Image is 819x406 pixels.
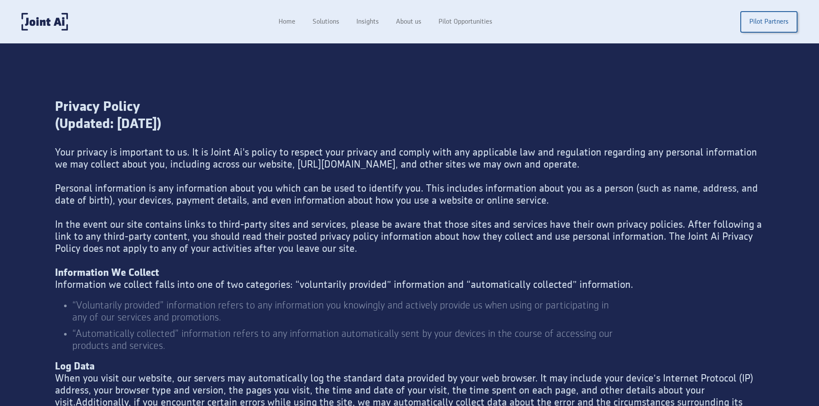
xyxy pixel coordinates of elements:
li: “Automatically collected” information refers to any information automatically sent by your device... [72,328,622,352]
div: Privacy Policy (Updated: [DATE]) [55,98,764,147]
div: Your privacy is important to us. It is Joint Ai's policy to respect your privacy and comply with ... [55,147,764,291]
a: Home [270,14,304,30]
a: About us [387,14,430,30]
a: home [21,13,68,31]
a: Pilot Opportunities [430,14,501,30]
a: Solutions [304,14,348,30]
a: Pilot Partners [740,11,798,33]
strong: Log Data [55,361,95,372]
strong: Information We Collect [55,268,159,278]
li: “Voluntarily provided” information refers to any information you knowingly and actively provide u... [72,299,622,324]
a: Insights [348,14,387,30]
